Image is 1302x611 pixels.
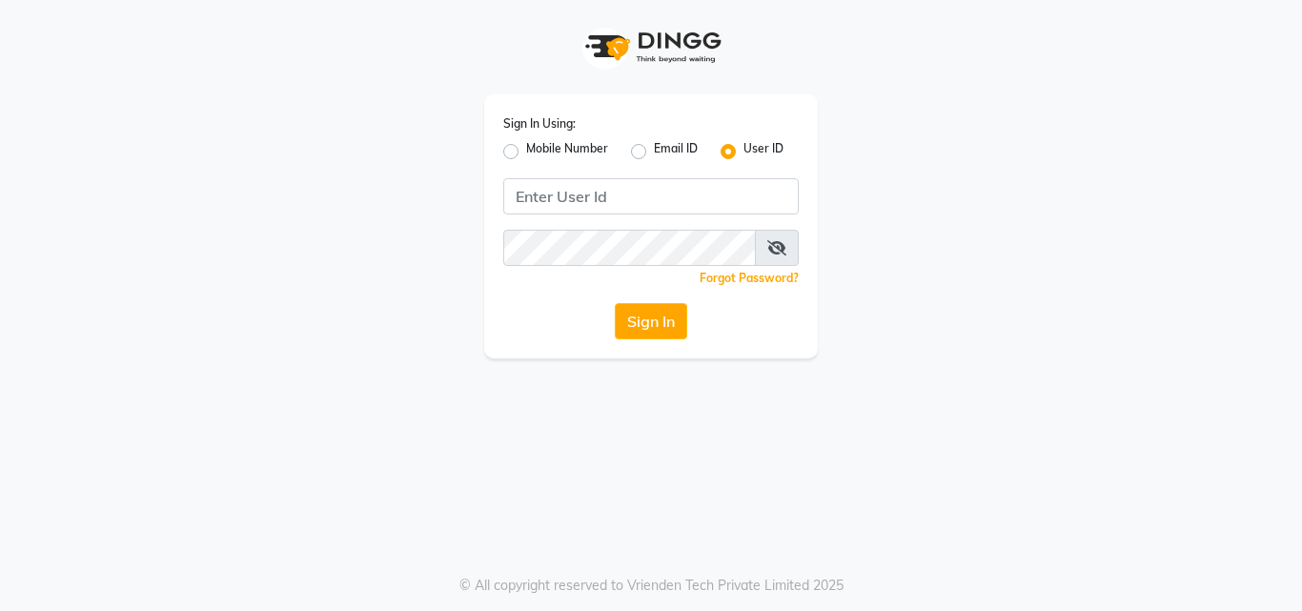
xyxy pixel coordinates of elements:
[503,178,799,214] input: Username
[526,140,608,163] label: Mobile Number
[743,140,783,163] label: User ID
[654,140,698,163] label: Email ID
[700,271,799,285] a: Forgot Password?
[503,230,756,266] input: Username
[503,115,576,132] label: Sign In Using:
[615,303,687,339] button: Sign In
[575,19,727,75] img: logo1.svg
